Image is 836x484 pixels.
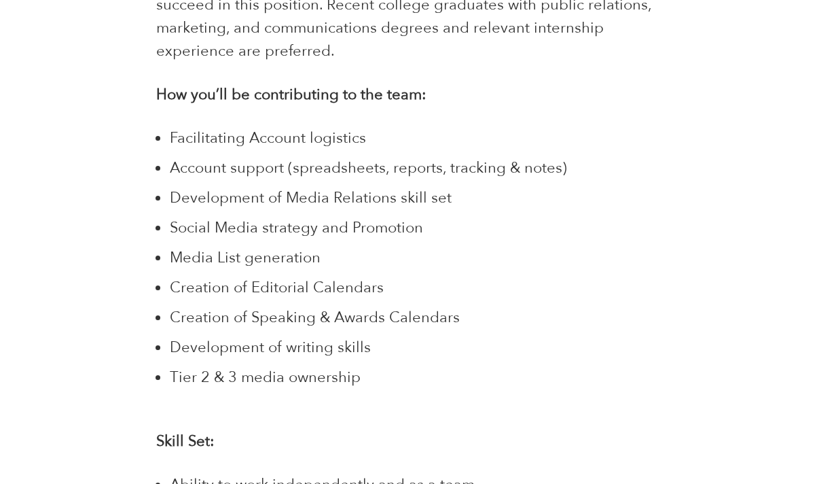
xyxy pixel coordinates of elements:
[156,431,215,451] strong: Skill Set:
[170,247,321,268] span: Media List generation
[170,307,460,328] span: Creation of Speaking & Awards Calendars
[170,337,371,358] span: Development of writing skills
[170,218,423,238] span: Social Media strategy and Promotion
[170,277,384,298] span: Creation of Editorial Calendars
[156,84,426,105] b: How you’ll be contributing to the team:
[170,128,366,148] span: Facilitating Account logistics
[170,188,452,208] span: Development of Media Relations skill set
[170,158,567,178] span: Account support (spreadsheets, reports, tracking & notes)
[170,367,361,387] span: Tier 2 & 3 media ownership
